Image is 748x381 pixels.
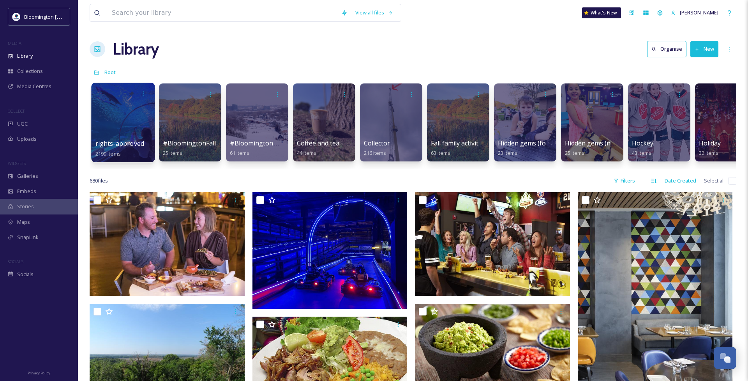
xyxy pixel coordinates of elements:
[17,203,34,210] span: Stories
[714,347,736,369] button: Open Chat
[565,140,636,156] a: Hidden gems (non-food)25 items
[431,139,487,147] span: Fall family activities
[661,173,700,188] div: Date Created
[632,149,651,156] span: 43 items
[8,108,25,114] span: COLLECT
[17,52,33,60] span: Library
[699,139,721,147] span: Holiday
[297,149,316,156] span: 44 items
[28,368,50,377] a: Privacy Policy
[230,149,249,156] span: 61 items
[699,140,721,156] a: Holiday32 items
[680,9,718,16] span: [PERSON_NAME]
[632,140,653,156] a: Hockey43 items
[95,140,144,157] a: rights-approved2199 items
[17,188,36,195] span: Embeds
[297,140,339,156] a: Coffee and tea44 items
[17,271,34,278] span: Socials
[12,13,20,21] img: 429649847_804695101686009_1723528578384153789_n.jpg
[17,120,28,128] span: UGC
[431,140,487,156] a: Fall family activities63 items
[632,139,653,147] span: Hockey
[163,149,182,156] span: 25 items
[230,140,293,156] a: #BloomingtonWinter61 items
[364,140,390,156] a: Collector216 items
[364,149,386,156] span: 216 items
[498,149,517,156] span: 23 items
[297,139,339,147] span: Coffee and tea
[364,139,390,147] span: Collector
[95,139,144,148] span: rights-approved
[113,37,159,61] a: Library
[415,192,570,296] img: Reaction_144.jpg
[17,218,30,226] span: Maps
[647,41,690,57] a: Organise
[667,5,722,20] a: [PERSON_NAME]
[252,192,408,309] img: The Fair on 4-01, Courtesy of The Fair on 4.jpg
[498,140,555,156] a: Hidden gems (food)23 items
[163,140,216,156] a: #BloomingtonFall25 items
[95,150,121,157] span: 2199 items
[8,259,23,264] span: SOCIALS
[565,139,636,147] span: Hidden gems (non-food)
[104,69,116,76] span: Root
[610,173,639,188] div: Filters
[163,139,216,147] span: #BloomingtonFall
[108,4,337,21] input: Search your library
[17,135,37,143] span: Uploads
[17,234,39,241] span: SnapLink
[90,177,108,184] span: 680 file s
[565,149,584,156] span: 25 items
[8,160,26,166] span: WIDGETS
[90,192,245,296] img: FireLake, Courtesy of FireLake Grill House.jpeg
[24,13,122,20] span: Bloomington [US_STATE] Travel & Tourism
[28,370,50,376] span: Privacy Policy
[17,67,43,75] span: Collections
[582,7,621,18] a: What's New
[17,172,38,180] span: Galleries
[351,5,397,20] a: View all files
[8,40,21,46] span: MEDIA
[498,139,555,147] span: Hidden gems (food)
[647,41,686,57] button: Organise
[699,149,718,156] span: 32 items
[17,83,51,90] span: Media Centres
[704,177,725,184] span: Select all
[230,139,293,147] span: #BloomingtonWinter
[690,41,718,57] button: New
[431,149,450,156] span: 63 items
[104,67,116,77] a: Root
